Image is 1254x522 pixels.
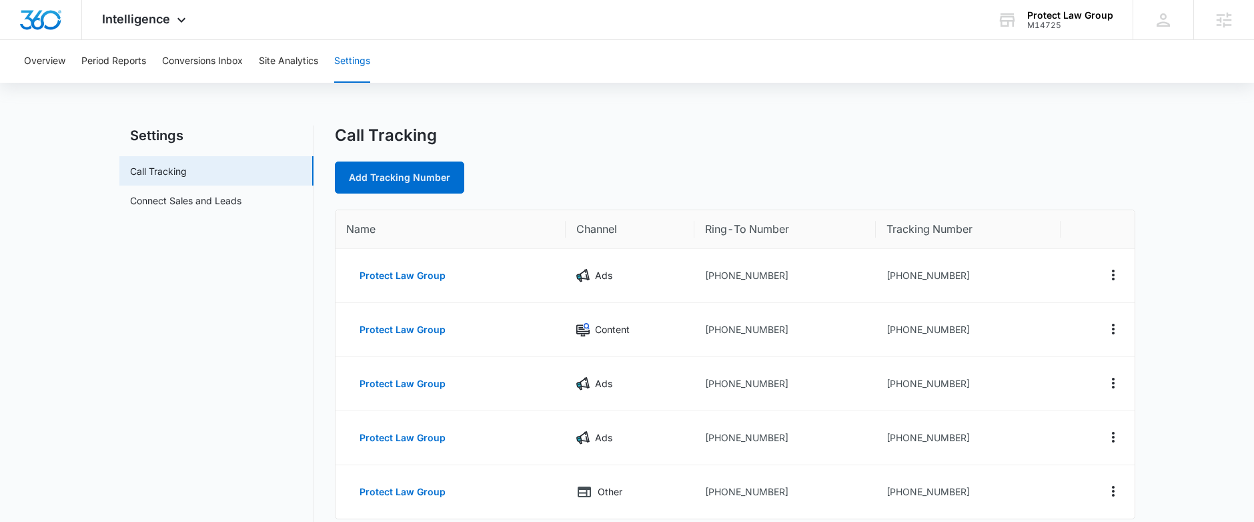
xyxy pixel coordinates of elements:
td: [PHONE_NUMBER] [876,303,1061,357]
button: Conversions Inbox [162,40,243,83]
th: Name [336,210,566,249]
button: Actions [1103,372,1124,394]
button: Actions [1103,481,1124,502]
th: Channel [566,210,694,249]
td: [PHONE_NUMBER] [876,465,1061,519]
th: Ring-To Number [694,210,876,249]
button: Protect Law Group [346,260,459,292]
td: [PHONE_NUMBER] [694,357,876,411]
button: Protect Law Group [346,422,459,454]
button: Protect Law Group [346,314,459,346]
p: Content [595,322,630,337]
p: Other [598,485,622,499]
p: Ads [595,268,612,283]
h1: Call Tracking [335,125,437,146]
button: Overview [24,40,65,83]
button: Actions [1103,318,1124,340]
td: [PHONE_NUMBER] [694,465,876,519]
div: account name [1027,10,1113,21]
td: [PHONE_NUMBER] [876,357,1061,411]
div: account id [1027,21,1113,30]
img: Content [576,323,590,336]
td: [PHONE_NUMBER] [694,411,876,465]
p: Ads [595,431,612,445]
td: [PHONE_NUMBER] [876,249,1061,303]
img: Ads [576,431,590,445]
p: Ads [595,376,612,391]
td: [PHONE_NUMBER] [876,411,1061,465]
a: Call Tracking [130,164,187,178]
button: Actions [1103,264,1124,286]
span: Intelligence [102,12,170,26]
button: Site Analytics [259,40,318,83]
img: Ads [576,269,590,282]
a: Add Tracking Number [335,162,464,194]
button: Settings [334,40,370,83]
button: Protect Law Group [346,368,459,400]
button: Protect Law Group [346,476,459,508]
td: [PHONE_NUMBER] [694,249,876,303]
button: Actions [1103,427,1124,448]
img: Ads [576,377,590,390]
button: Period Reports [81,40,146,83]
td: [PHONE_NUMBER] [694,303,876,357]
a: Connect Sales and Leads [130,194,241,208]
h2: Settings [119,125,313,146]
th: Tracking Number [876,210,1061,249]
